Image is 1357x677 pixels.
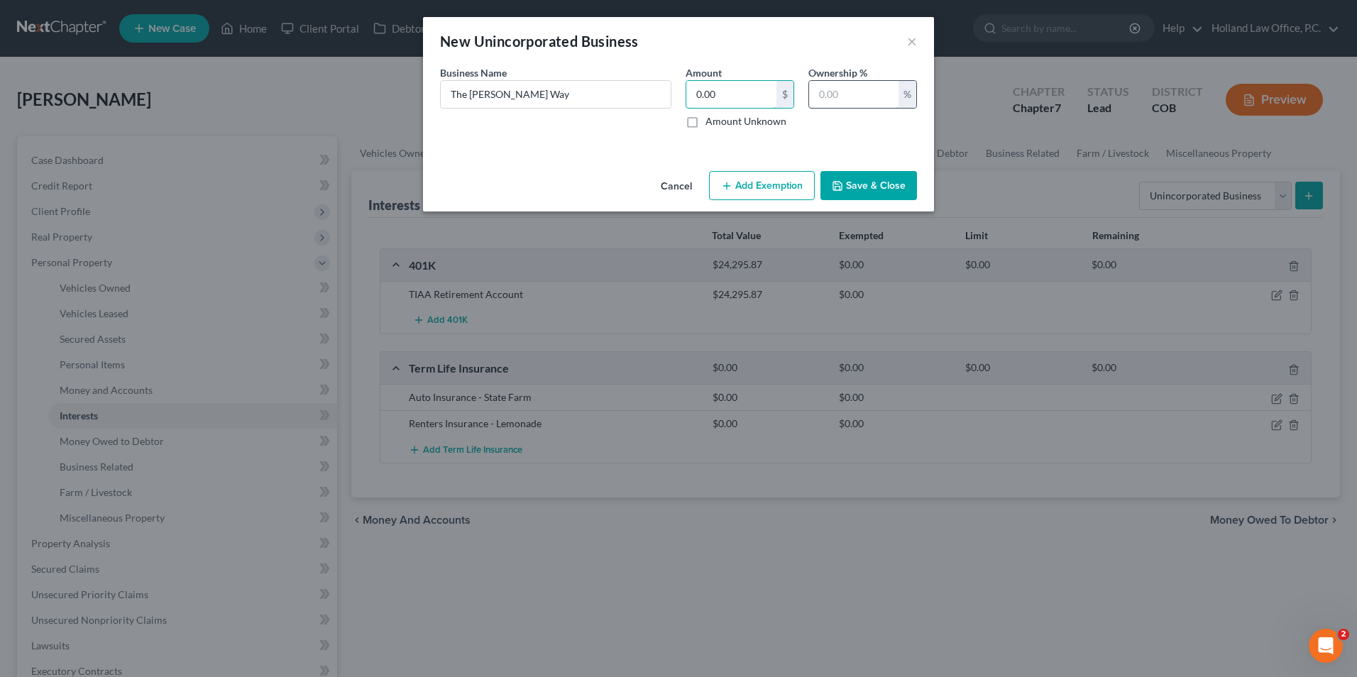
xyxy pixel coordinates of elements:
button: Cancel [649,172,703,201]
button: Add Exemption [709,171,815,201]
iframe: Intercom live chat [1309,629,1343,663]
div: $ [776,81,793,108]
label: Amount [686,65,722,80]
span: 2 [1338,629,1349,640]
button: × [907,33,917,50]
label: Ownership % [808,65,867,80]
input: 0.00 [686,81,776,108]
input: Enter name... [441,81,671,108]
label: Amount Unknown [705,114,786,128]
button: Save & Close [820,171,917,201]
input: 0.00 [809,81,899,108]
span: Business Name [440,67,507,79]
div: % [899,81,916,108]
div: New Unincorporated Business [440,31,639,51]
